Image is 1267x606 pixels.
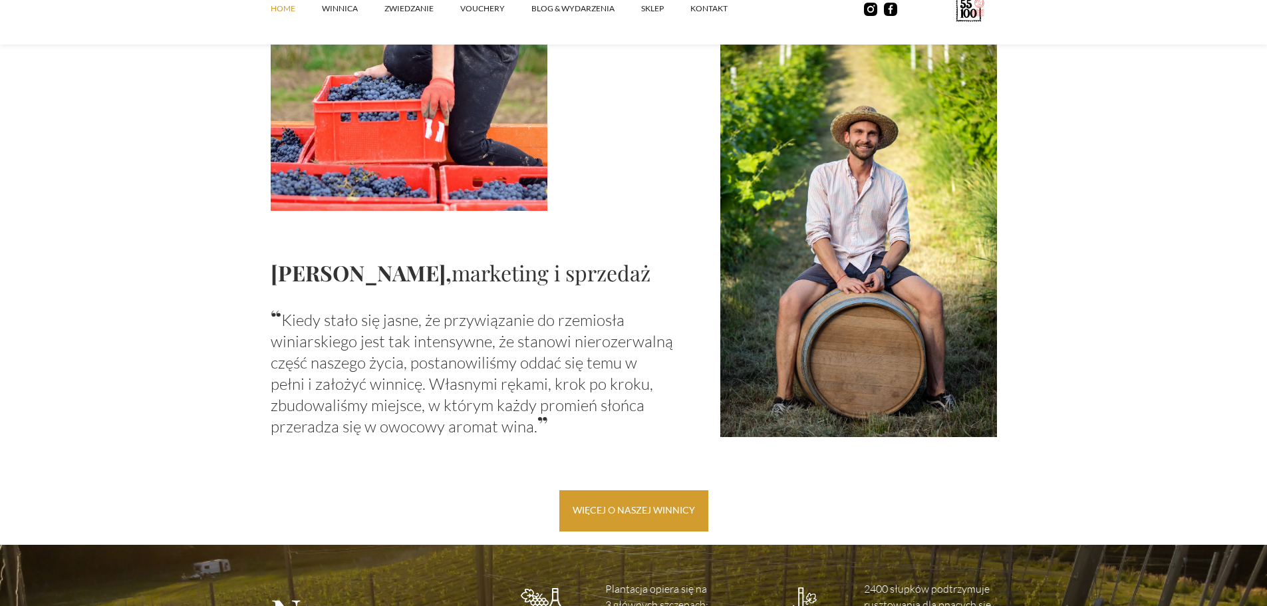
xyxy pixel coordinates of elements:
[271,258,452,287] strong: [PERSON_NAME],
[271,303,281,331] strong: “
[271,258,674,287] h2: marketing i sprzedaż
[720,45,997,438] img: Dorian sits astride on a barrel with a vineyard in the background
[537,409,548,438] strong: ”
[271,307,674,437] p: Kiedy stało się jasne, że przywiązanie do rzemiosła winiarskiego jest tak intensywne, że stanowi ...
[559,490,708,531] a: więcej o naszej winnicy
